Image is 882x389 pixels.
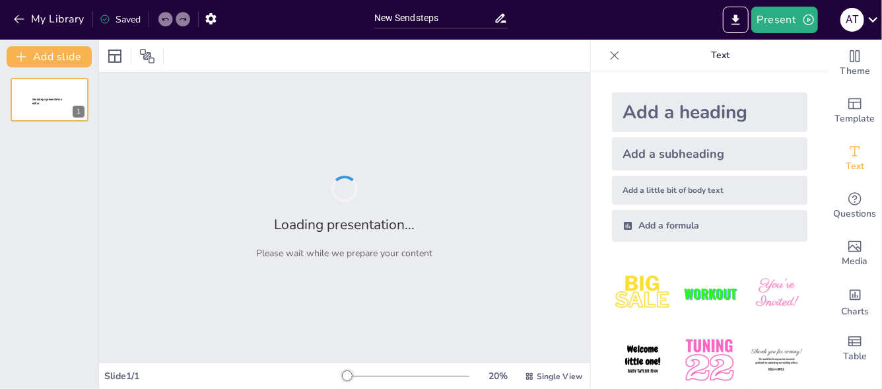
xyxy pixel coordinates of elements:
[625,40,815,71] p: Text
[275,215,415,234] h2: Loading presentation...
[104,370,343,382] div: Slide 1 / 1
[751,7,817,33] button: Present
[842,254,868,269] span: Media
[100,13,141,26] div: Saved
[537,371,582,382] span: Single View
[829,325,881,372] div: Add a table
[104,46,125,67] div: Layout
[840,7,864,33] button: a t
[10,9,90,30] button: My Library
[139,48,155,64] span: Position
[612,137,807,170] div: Add a subheading
[257,247,433,260] p: Please wait while we prepare your content
[834,207,877,221] span: Questions
[612,92,807,132] div: Add a heading
[679,263,740,324] img: 2.jpeg
[723,7,749,33] button: Export to PowerPoint
[11,78,88,122] div: 1
[841,304,869,319] span: Charts
[73,106,85,118] div: 1
[829,40,881,87] div: Change the overall theme
[32,98,62,105] span: Sendsteps presentation editor
[829,277,881,325] div: Add charts and graphs
[7,46,92,67] button: Add slide
[612,210,807,242] div: Add a formula
[846,159,864,174] span: Text
[829,87,881,135] div: Add ready made slides
[843,349,867,364] span: Table
[829,135,881,182] div: Add text boxes
[840,64,870,79] span: Theme
[829,182,881,230] div: Get real-time input from your audience
[612,263,673,324] img: 1.jpeg
[374,9,494,28] input: Insert title
[835,112,875,126] span: Template
[483,370,514,382] div: 20 %
[612,176,807,205] div: Add a little bit of body text
[829,230,881,277] div: Add images, graphics, shapes or video
[746,263,807,324] img: 3.jpeg
[840,8,864,32] div: a t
